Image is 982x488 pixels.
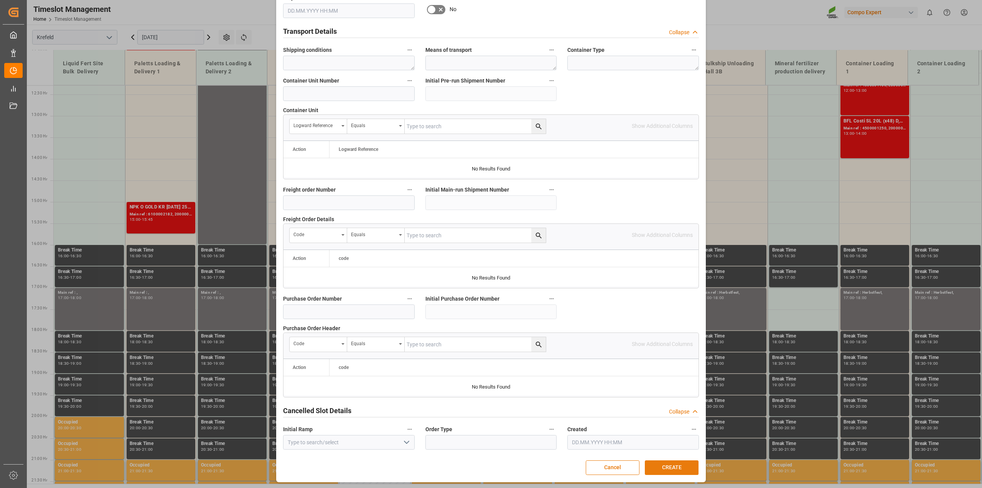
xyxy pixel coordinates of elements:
button: Order Type [547,424,557,434]
div: Equals [351,120,396,129]
span: Initial Purchase Order Number [425,295,499,303]
div: Equals [351,338,396,347]
button: search button [531,337,546,352]
span: Initial Ramp [283,425,313,433]
button: open menu [347,337,405,352]
input: Type to search [405,337,546,352]
div: Equals [351,229,396,238]
div: Action [293,147,306,152]
button: Means of transport [547,45,557,55]
input: DD.MM.YYYY HH:MM [283,3,415,18]
button: Cancel [586,460,639,475]
button: search button [531,228,546,243]
button: Initial Main-run Shipment Number [547,185,557,195]
span: code [339,365,349,370]
input: Type to search [405,119,546,134]
span: No [450,5,456,13]
span: Shipping conditions [283,46,332,54]
input: DD.MM.YYYY HH:MM [567,435,699,450]
input: Type to search [405,228,546,243]
span: Freight Order Details [283,215,334,223]
button: Shipping conditions [405,45,415,55]
button: Initial Ramp [405,424,415,434]
button: open menu [347,119,405,134]
span: Initial Pre-run Shipment Number [425,77,505,85]
button: open menu [400,437,412,448]
div: Action [293,365,306,370]
span: Container Unit [283,106,318,114]
button: CREATE [645,460,699,475]
button: open menu [290,228,347,243]
button: Initial Pre-run Shipment Number [547,76,557,86]
button: Container Unit Number [405,76,415,86]
span: Created [567,425,587,433]
button: open menu [347,228,405,243]
span: Container Type [567,46,605,54]
input: Type to search/select [283,435,415,450]
button: Container Type [689,45,699,55]
div: Collapse [669,28,689,36]
span: code [339,256,349,261]
span: Container Unit Number [283,77,339,85]
span: Means of transport [425,46,472,54]
div: Logward Reference [293,120,339,129]
button: open menu [290,119,347,134]
div: Collapse [669,408,689,416]
button: open menu [290,337,347,352]
span: Purchase Order Number [283,295,342,303]
button: Purchase Order Number [405,294,415,304]
div: Action [293,256,306,261]
h2: Transport Details [283,26,337,36]
span: Initial Main-run Shipment Number [425,186,509,194]
button: Freight order Number [405,185,415,195]
span: Order Type [425,425,452,433]
button: Initial Purchase Order Number [547,294,557,304]
div: code [293,338,339,347]
span: Purchase Order Header [283,324,340,333]
h2: Cancelled Slot Details [283,405,351,416]
span: Logward Reference [339,147,378,152]
button: search button [531,119,546,134]
button: Created [689,424,699,434]
span: Freight order Number [283,186,336,194]
div: code [293,229,339,238]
